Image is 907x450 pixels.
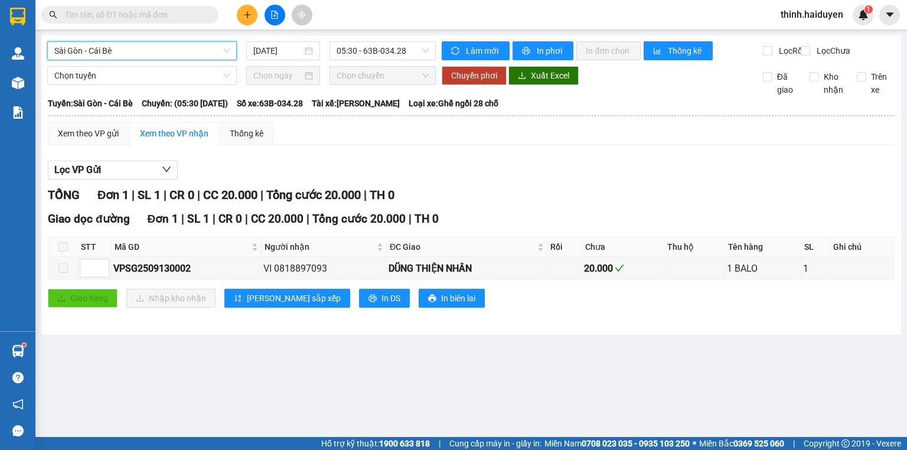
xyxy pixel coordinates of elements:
span: Miền Bắc [699,437,784,450]
span: sync [451,47,461,56]
img: logo-vxr [10,8,25,25]
span: | [213,212,216,226]
button: aim [292,5,312,25]
span: | [164,188,167,202]
span: Làm mới [466,44,500,57]
span: bar-chart [653,47,663,56]
img: icon-new-feature [858,9,869,20]
button: syncLàm mới [442,41,510,60]
span: Tài xế: [PERSON_NAME] [312,97,400,110]
th: Thu hộ [664,237,725,257]
span: caret-down [885,9,895,20]
span: Chọn chuyến [337,67,429,84]
button: plus [237,5,257,25]
span: printer [522,47,532,56]
b: Tuyến: Sài Gòn - Cái Bè [48,99,133,108]
span: In biên lai [441,292,475,305]
span: down [162,165,171,174]
span: search [49,11,57,19]
span: CR 0 [169,188,194,202]
span: Kho nhận [819,70,848,96]
td: VPSG2509130002 [112,257,262,280]
button: file-add [265,5,285,25]
span: Tổng cước 20.000 [266,188,361,202]
span: | [409,212,412,226]
span: | [439,437,441,450]
span: aim [298,11,306,19]
span: Miền Nam [544,437,690,450]
div: 1 [803,261,828,276]
span: TH 0 [370,188,394,202]
span: Hỗ trợ kỹ thuật: [321,437,430,450]
span: printer [368,294,377,304]
sup: 1 [22,343,26,347]
strong: 0369 525 060 [733,439,784,448]
span: Chuyến: (05:30 [DATE]) [142,97,228,110]
span: Lọc VP Gửi [54,162,101,177]
span: Số xe: 63B-034.28 [237,97,303,110]
span: CC 20.000 [203,188,257,202]
span: Đã giao [772,70,801,96]
button: sort-ascending[PERSON_NAME] sắp xếp [224,289,350,308]
span: | [132,188,135,202]
div: Thống kê [230,127,263,140]
span: Người nhận [265,240,374,253]
button: printerIn phơi [513,41,573,60]
div: 20.000 [584,261,661,276]
span: Đơn 1 [97,188,129,202]
span: Loại xe: Ghế ngồi 28 chỗ [409,97,498,110]
span: TỔNG [48,188,80,202]
span: Mã GD [115,240,249,253]
span: SL 1 [187,212,210,226]
span: CR 0 [218,212,242,226]
span: Giao dọc đường [48,212,130,226]
span: plus [243,11,252,19]
input: Chọn ngày [253,69,302,82]
span: Lọc Rồi [774,44,806,57]
button: downloadXuất Excel [508,66,579,85]
span: download [518,71,526,81]
span: CC 20.000 [251,212,304,226]
div: 1 BALO [727,261,799,276]
div: VPSG2509130002 [113,261,259,276]
span: thinh.haiduyen [771,7,853,22]
span: 1 [866,5,870,14]
span: 05:30 - 63B-034.28 [337,42,429,60]
th: STT [78,237,112,257]
span: check [615,263,624,273]
th: Chưa [582,237,664,257]
button: printerIn biên lai [419,289,485,308]
span: ⚪️ [693,441,696,446]
button: uploadGiao hàng [48,289,118,308]
button: bar-chartThống kê [644,41,713,60]
img: warehouse-icon [12,345,24,357]
img: warehouse-icon [12,47,24,60]
span: copyright [841,439,850,448]
img: warehouse-icon [12,77,24,89]
span: In phơi [537,44,564,57]
th: Rồi [547,237,582,257]
span: SL 1 [138,188,161,202]
span: | [197,188,200,202]
button: downloadNhập kho nhận [126,289,216,308]
div: VI 0818897093 [263,261,384,276]
span: message [12,425,24,436]
span: | [260,188,263,202]
span: printer [428,294,436,304]
sup: 1 [864,5,873,14]
span: notification [12,399,24,410]
div: DŨNG THIỆN NHÂN [389,261,546,276]
strong: 0708 023 035 - 0935 103 250 [582,439,690,448]
span: ĐC Giao [390,240,536,253]
th: Tên hàng [725,237,801,257]
th: SL [801,237,831,257]
span: Chọn tuyến [54,67,230,84]
span: | [181,212,184,226]
span: [PERSON_NAME] sắp xếp [247,292,341,305]
span: sort-ascending [234,294,242,304]
span: | [306,212,309,226]
span: | [245,212,248,226]
span: Xuất Excel [531,69,569,82]
span: file-add [270,11,279,19]
button: printerIn DS [359,289,410,308]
